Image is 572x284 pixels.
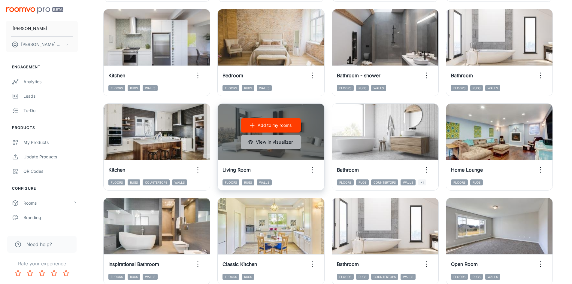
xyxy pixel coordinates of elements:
[6,21,78,36] button: [PERSON_NAME]
[356,179,369,185] span: Rugs
[451,72,473,79] h6: Bathroom
[258,122,292,129] p: Add to my rooms
[12,267,24,279] button: Rate 1 star
[23,214,78,221] div: Branding
[23,200,73,206] div: Rooms
[257,85,272,91] span: Walls
[26,241,52,248] span: Need help?
[23,168,78,175] div: QR Codes
[23,78,78,85] div: Analytics
[337,261,359,268] h6: Bathroom
[108,166,125,173] h6: Kitchen
[485,274,500,280] span: Walls
[23,229,78,235] div: Texts
[337,85,354,91] span: Floors
[128,274,140,280] span: Rugs
[172,179,187,185] span: Walls
[356,274,369,280] span: Rugs
[242,85,254,91] span: Rugs
[48,267,60,279] button: Rate 4 star
[36,267,48,279] button: Rate 3 star
[356,85,369,91] span: Rugs
[143,179,170,185] span: Countertops
[371,274,398,280] span: Countertops
[485,85,500,91] span: Walls
[451,274,468,280] span: Floors
[451,166,483,173] h6: Home Lounge
[143,274,158,280] span: Walls
[222,274,239,280] span: Floors
[337,274,354,280] span: Floors
[23,139,78,146] div: My Products
[470,179,483,185] span: Rugs
[222,166,251,173] h6: Living Room
[451,261,478,268] h6: Open Room
[242,274,254,280] span: Rugs
[451,85,468,91] span: Floors
[241,135,301,149] button: View in visualizer
[23,93,78,99] div: Leads
[128,179,140,185] span: Rugs
[108,179,125,185] span: Floors
[222,85,239,91] span: Floors
[222,72,243,79] h6: Bedroom
[23,107,78,114] div: To-do
[337,166,359,173] h6: Bathroom
[60,267,72,279] button: Rate 5 star
[241,118,301,133] button: Add to my rooms
[6,7,63,14] img: Roomvo PRO Beta
[128,85,140,91] span: Rugs
[337,72,380,79] h6: Bathroom - shower
[24,267,36,279] button: Rate 2 star
[21,41,63,48] p: [PERSON_NAME] Naqvi
[470,274,483,280] span: Rugs
[242,179,254,185] span: Rugs
[143,85,158,91] span: Walls
[418,179,426,185] span: +1
[108,72,125,79] h6: Kitchen
[108,261,159,268] h6: Inspirational Bathroom
[5,260,79,267] p: Rate your experience
[371,85,386,91] span: Walls
[401,179,416,185] span: Walls
[470,85,483,91] span: Rugs
[337,179,354,185] span: Floors
[6,37,78,52] button: [PERSON_NAME] Naqvi
[222,179,239,185] span: Floors
[13,25,47,32] p: [PERSON_NAME]
[23,154,78,160] div: Update Products
[108,274,125,280] span: Floors
[257,179,272,185] span: Walls
[222,261,257,268] h6: Classic Kitchen
[451,179,468,185] span: Floors
[401,274,416,280] span: Walls
[108,85,125,91] span: Floors
[371,179,398,185] span: Countertops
